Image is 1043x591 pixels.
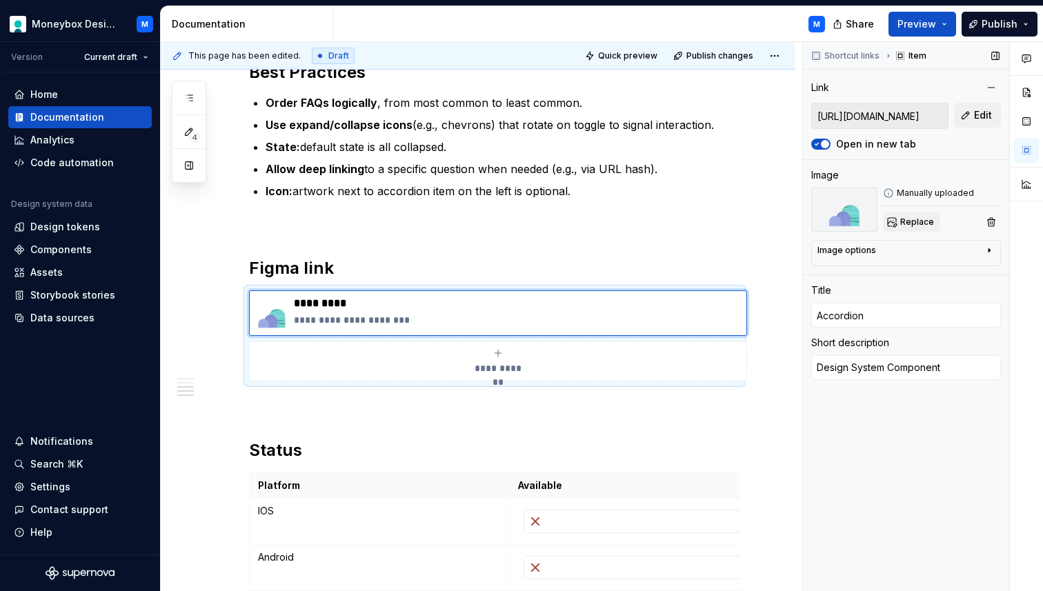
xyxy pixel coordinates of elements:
span: Share [846,17,874,31]
div: Design system data [11,199,92,210]
div: Image [811,168,839,182]
span: Current draft [84,52,137,63]
p: to a specific question when needed (e.g., via URL hash). [266,161,740,177]
span: This page has been edited. [188,50,301,61]
p: default state is all collapsed. [266,139,740,155]
div: Short description [811,336,889,350]
p: Android [258,550,501,564]
button: Image options [817,245,995,261]
div: Data sources [30,311,95,325]
strong: Use expand/collapse icons [266,118,413,132]
div: Assets [30,266,63,279]
button: Edit [954,103,1001,128]
h2: Figma link [249,257,740,279]
div: Image options [817,245,876,256]
div: M [141,19,148,30]
button: Notifications [8,430,152,452]
button: Quick preview [581,46,664,66]
button: Shortcut links [807,46,886,66]
a: Code automation [8,152,152,174]
button: Contact support [8,499,152,521]
button: Replace [883,212,940,232]
button: Moneybox Design SystemM [3,9,157,39]
a: Assets [8,261,152,283]
p: artwork next to accordion item on the left is optional. [266,183,740,199]
p: (e.g., chevrons) that rotate on toggle to signal interaction. [266,117,740,133]
p: Platform [258,479,501,492]
span: Publish [982,17,1017,31]
svg: Supernova Logo [46,566,115,580]
img: aaee4efe-5bc9-4d60-937c-58f5afe44131.png [10,16,26,32]
p: IOS [258,504,501,518]
span: 4 [189,132,200,143]
a: Home [8,83,152,106]
div: Documentation [30,110,104,124]
button: Current draft [78,48,155,67]
div: Home [30,88,58,101]
button: Help [8,521,152,543]
span: Shortcut links [824,50,880,61]
img: b1d00fa4-bf85-40e3-bd52-b44c017b3e59.png [255,297,288,330]
a: Data sources [8,307,152,329]
button: Preview [888,12,956,37]
span: Edit [974,108,992,122]
div: Version [11,52,43,63]
div: Design tokens [30,220,100,234]
span: Quick preview [598,50,657,61]
button: Publish changes [669,46,759,66]
a: Documentation [8,106,152,128]
strong: Icon: [266,184,292,198]
button: Search ⌘K [8,453,152,475]
a: Design tokens [8,216,152,238]
div: Storybook stories [30,288,115,302]
div: Link [811,81,829,94]
strong: Best Practices [249,62,366,82]
span: Draft [328,50,349,61]
span: Replace [900,217,934,228]
div: Code automation [30,156,114,170]
div: M [813,19,820,30]
div: Title [811,283,831,297]
div: Analytics [30,133,74,147]
a: Storybook stories [8,284,152,306]
div: Documentation [172,17,327,31]
div: Components [30,243,92,257]
img: b1d00fa4-bf85-40e3-bd52-b44c017b3e59.png [811,188,877,232]
a: Components [8,239,152,261]
a: Analytics [8,129,152,151]
div: Manually uploaded [883,188,1001,199]
div: Settings [30,480,70,494]
strong: State: [266,140,300,154]
div: Moneybox Design System [32,17,120,31]
button: Share [826,12,883,37]
div: Notifications [30,434,93,448]
img: bdcdec23-7dec-4333-bb5b-3e0865db2da7.png [524,510,546,532]
h2: Status [249,439,740,461]
strong: Allow deep linking [266,162,364,176]
strong: Order FAQs logically [266,96,377,110]
div: Search ⌘K [30,457,83,471]
div: Contact support [30,503,108,517]
span: Publish changes [686,50,753,61]
input: Add title [811,303,1001,328]
div: Help [30,525,52,539]
label: Open in new tab [836,137,916,151]
p: , from most common to least common. [266,94,740,111]
button: Publish [962,12,1037,37]
textarea: Design System Component [811,355,1001,380]
img: 1aeeb71f-aed7-460c-9910-2b500a96da05.png [524,557,546,579]
span: Preview [897,17,936,31]
a: Settings [8,476,152,498]
p: Available [518,479,762,492]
